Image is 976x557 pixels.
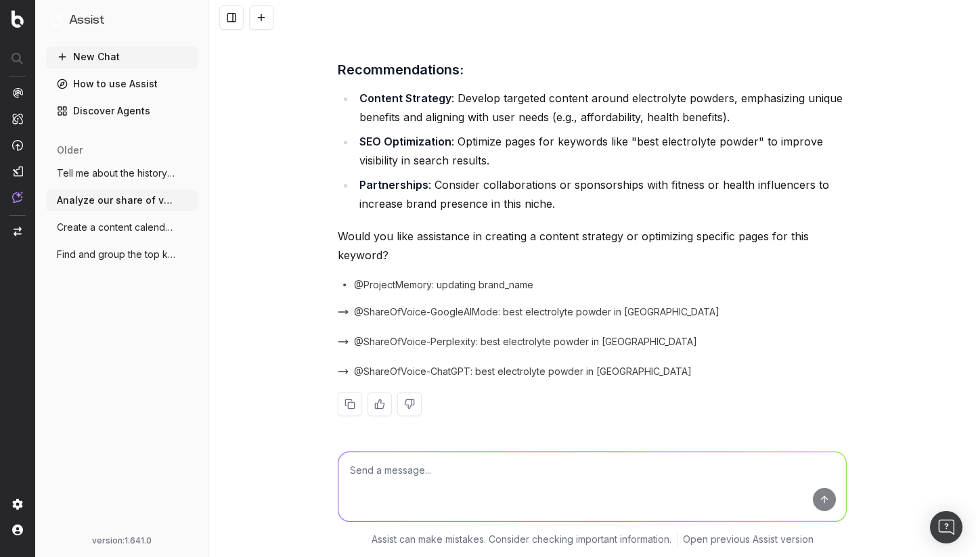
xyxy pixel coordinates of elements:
[930,511,962,543] div: Open Intercom Messenger
[338,227,847,265] p: Would you like assistance in creating a content strategy or optimizing specific pages for this ke...
[355,89,847,127] li: : Develop targeted content around electrolyte powders, emphasizing unique benefits and aligning w...
[57,221,176,234] span: Create a content calendar using trends p
[354,365,692,378] span: @ShareOfVoice-ChatGPT: best electrolyte powder in [GEOGRAPHIC_DATA]
[338,365,708,378] button: @ShareOfVoice-ChatGPT: best electrolyte powder in [GEOGRAPHIC_DATA]
[338,335,713,349] button: @ShareOfVoice-Perplexity: best electrolyte powder in [GEOGRAPHIC_DATA]
[51,11,192,30] button: Assist
[683,533,814,546] a: Open previous Assist version
[46,217,198,238] button: Create a content calendar using trends p
[338,305,736,319] button: @ShareOfVoice-GoogleAIMode: best electrolyte powder in [GEOGRAPHIC_DATA]
[57,248,176,261] span: Find and group the top keywords for drug
[12,166,23,177] img: Studio
[51,14,64,26] img: Assist
[46,100,198,122] a: Discover Agents
[12,525,23,535] img: My account
[354,305,719,319] span: @ShareOfVoice-GoogleAIMode: best electrolyte powder in [GEOGRAPHIC_DATA]
[57,194,176,207] span: Analyze our share of voice for "best ele
[338,59,847,81] h3: Recommendations:
[359,91,451,105] strong: Content Strategy
[359,178,428,192] strong: Partnerships
[51,535,192,546] div: version: 1.641.0
[57,143,83,157] span: older
[12,192,23,203] img: Assist
[12,87,23,98] img: Analytics
[14,227,22,236] img: Switch project
[355,175,847,213] li: : Consider collaborations or sponsorships with fitness or health influencers to increase brand pr...
[46,46,198,68] button: New Chat
[12,499,23,510] img: Setting
[46,162,198,184] button: Tell me about the history of coffee
[46,244,198,265] button: Find and group the top keywords for drug
[355,132,847,170] li: : Optimize pages for keywords like "best electrolyte powder" to improve visibility in search resu...
[354,335,697,349] span: @ShareOfVoice-Perplexity: best electrolyte powder in [GEOGRAPHIC_DATA]
[12,139,23,151] img: Activation
[372,533,671,546] p: Assist can make mistakes. Consider checking important information.
[46,73,198,95] a: How to use Assist
[57,166,176,180] span: Tell me about the history of coffee
[359,135,451,148] strong: SEO Optimization
[46,190,198,211] button: Analyze our share of voice for "best ele
[12,113,23,125] img: Intelligence
[12,10,24,28] img: Botify logo
[354,278,533,292] span: @ProjectMemory: updating brand_name
[69,11,104,30] h1: Assist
